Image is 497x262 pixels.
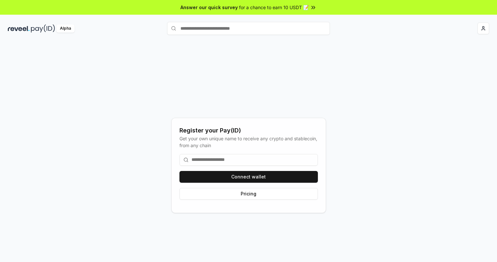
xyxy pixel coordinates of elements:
div: Get your own unique name to receive any crypto and stablecoin, from any chain [179,135,318,149]
span: for a chance to earn 10 USDT 📝 [239,4,309,11]
span: Answer our quick survey [180,4,238,11]
img: pay_id [31,24,55,33]
div: Register your Pay(ID) [179,126,318,135]
img: reveel_dark [8,24,30,33]
div: Alpha [56,24,75,33]
button: Connect wallet [179,171,318,183]
button: Pricing [179,188,318,200]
